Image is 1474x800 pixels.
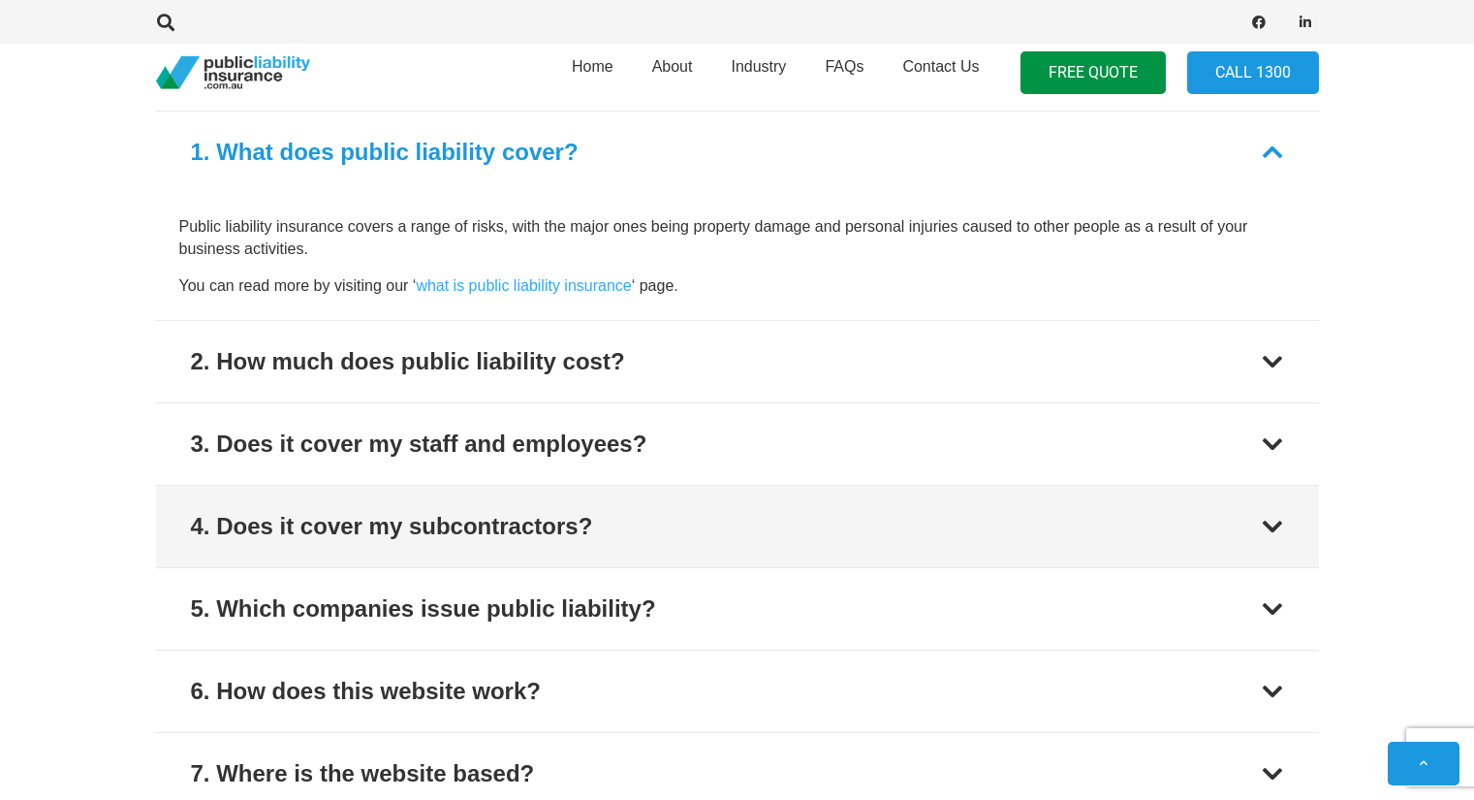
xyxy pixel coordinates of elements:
[156,403,1319,485] button: 3. Does it cover my staff and employees?
[191,674,541,709] div: 6. How does this website work?
[191,135,579,170] div: 1. What does public liability cover?
[147,14,186,31] a: Search
[1245,9,1272,36] a: Facebook
[731,58,786,75] span: Industry
[156,321,1319,402] button: 2. How much does public liability cost?
[1292,9,1319,36] a: LinkedIn
[191,592,656,626] div: 5. Which companies issue public liability?
[156,486,1319,567] button: 4. Does it cover my subcontractors?
[883,38,998,108] a: Contact Us
[805,38,883,108] a: FAQs
[711,38,805,108] a: Industry
[825,58,863,75] span: FAQs
[179,275,1296,297] p: You can read more by visiting our ‘ ‘ page.
[156,112,1319,193] button: 1. What does public liability cover?
[179,216,1296,260] p: Public liability insurance covers a range of risks, with the major ones being property damage and...
[191,344,625,379] div: 2. How much does public liability cost?
[191,756,535,791] div: 7. Where is the website based?
[652,58,693,75] span: About
[902,58,979,75] span: Contact Us
[1187,51,1319,95] a: Call 1300
[156,568,1319,650] button: 5. Which companies issue public liability?
[1388,742,1459,785] a: Back to top
[156,651,1319,732] button: 6. How does this website work?
[552,38,633,108] a: Home
[156,56,310,90] a: pli_logotransparent
[572,58,613,75] span: Home
[416,277,631,294] a: what is public liability insurance
[191,427,647,462] div: 3. Does it cover my staff and employees?
[191,509,593,544] div: 4. Does it cover my subcontractors?
[1020,51,1166,95] a: FREE QUOTE
[633,38,712,108] a: About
